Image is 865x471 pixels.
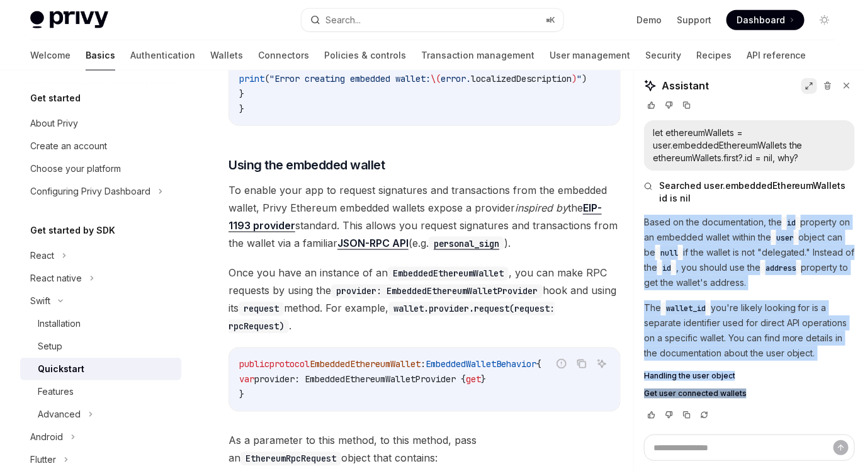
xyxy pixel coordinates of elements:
[659,179,855,205] span: Searched user.embeddedEthereumWallets id is nil
[546,15,556,25] span: ⌘ K
[30,40,71,71] a: Welcome
[264,73,269,84] span: (
[426,359,536,370] span: EmbeddedWalletBehavior
[441,73,471,84] span: error.
[130,40,195,71] a: Authentication
[644,389,855,399] a: Get user connected wallets
[30,429,63,445] div: Android
[30,11,108,29] img: light logo
[644,215,855,290] p: Based on the documentation, the property on an embedded wallet within the object can be if the wa...
[515,201,568,214] em: inspired by
[594,356,610,372] button: Ask AI
[38,339,62,354] div: Setup
[776,233,794,243] span: user
[20,112,181,135] a: About Privy
[636,14,662,26] a: Demo
[662,263,671,273] span: id
[269,73,431,84] span: "Error creating embedded wallet:
[331,285,543,298] code: provider: EmbeddedEthereumWalletProvider
[726,10,805,30] a: Dashboard
[421,40,534,71] a: Transaction management
[481,374,486,385] span: }
[325,13,361,28] div: Search...
[229,264,621,335] span: Once you have an instance of an , you can make RPC requests by using the hook and using its metho...
[229,156,385,174] span: Using the embedded wallet
[30,293,50,309] div: Swift
[550,40,630,71] a: User management
[660,248,678,258] span: null
[536,359,541,370] span: {
[229,302,555,334] code: wallet.provider.request(request: rpcRequest)
[20,157,181,180] a: Choose your platform
[421,359,426,370] span: :
[258,40,309,71] a: Connectors
[337,237,409,249] strong: JSON-RPC API
[30,271,82,286] div: React native
[38,316,81,331] div: Installation
[239,389,244,400] span: }
[466,374,481,385] span: get
[20,335,181,358] a: Setup
[696,40,732,71] a: Recipes
[239,103,244,115] span: }
[662,78,709,93] span: Assistant
[210,40,243,71] a: Wallets
[747,40,806,71] a: API reference
[431,73,441,84] span: \(
[644,371,855,381] a: Handling the user object
[553,356,570,372] button: Report incorrect code
[239,88,244,99] span: }
[239,73,264,84] span: print
[302,9,563,31] button: Search...⌘K
[787,218,796,228] span: id
[737,14,785,26] span: Dashboard
[30,452,56,467] div: Flutter
[644,179,855,205] button: Searched user.embeddedEthereumWallets id is nil
[644,371,735,381] span: Handling the user object
[577,73,582,84] span: "
[644,300,855,361] p: The you're likely looking for is a separate identifier used for direct API operations on a specif...
[644,389,747,399] span: Get user connected wallets
[574,356,590,372] button: Copy the contents from the code block
[38,384,74,399] div: Features
[324,40,406,71] a: Policies & controls
[269,359,310,370] span: protocol
[582,73,587,84] span: )
[86,40,115,71] a: Basics
[30,116,78,131] div: About Privy
[815,10,835,30] button: Toggle dark mode
[429,237,504,251] code: personal_sign
[645,40,681,71] a: Security
[30,91,81,106] h5: Get started
[30,139,107,154] div: Create an account
[239,302,284,316] code: request
[766,263,796,273] span: address
[310,359,421,370] span: EmbeddedEthereumWallet
[471,73,572,84] span: localizedDescription
[834,440,849,455] button: Send message
[20,358,181,380] a: Quickstart
[239,359,269,370] span: public
[229,181,621,252] span: To enable your app to request signatures and transactions from the embedded wallet, Privy Ethereu...
[20,380,181,403] a: Features
[666,304,706,314] span: wallet_id
[30,184,150,199] div: Configuring Privy Dashboard
[254,374,466,385] span: provider: EmbeddedEthereumWalletProvider {
[388,267,509,281] code: EmbeddedEthereumWallet
[30,248,54,263] div: React
[572,73,577,84] span: )
[38,361,84,377] div: Quickstart
[239,374,254,385] span: var
[20,135,181,157] a: Create an account
[30,161,121,176] div: Choose your platform
[677,14,711,26] a: Support
[20,312,181,335] a: Installation
[653,127,846,164] div: let ethereumWallets = user.embeddedEthereumWallets the ethereumWallets.first?.id = nil, why?
[30,223,115,238] h5: Get started by SDK
[38,407,81,422] div: Advanced
[337,237,409,250] a: JSON-RPC API
[429,237,504,249] a: personal_sign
